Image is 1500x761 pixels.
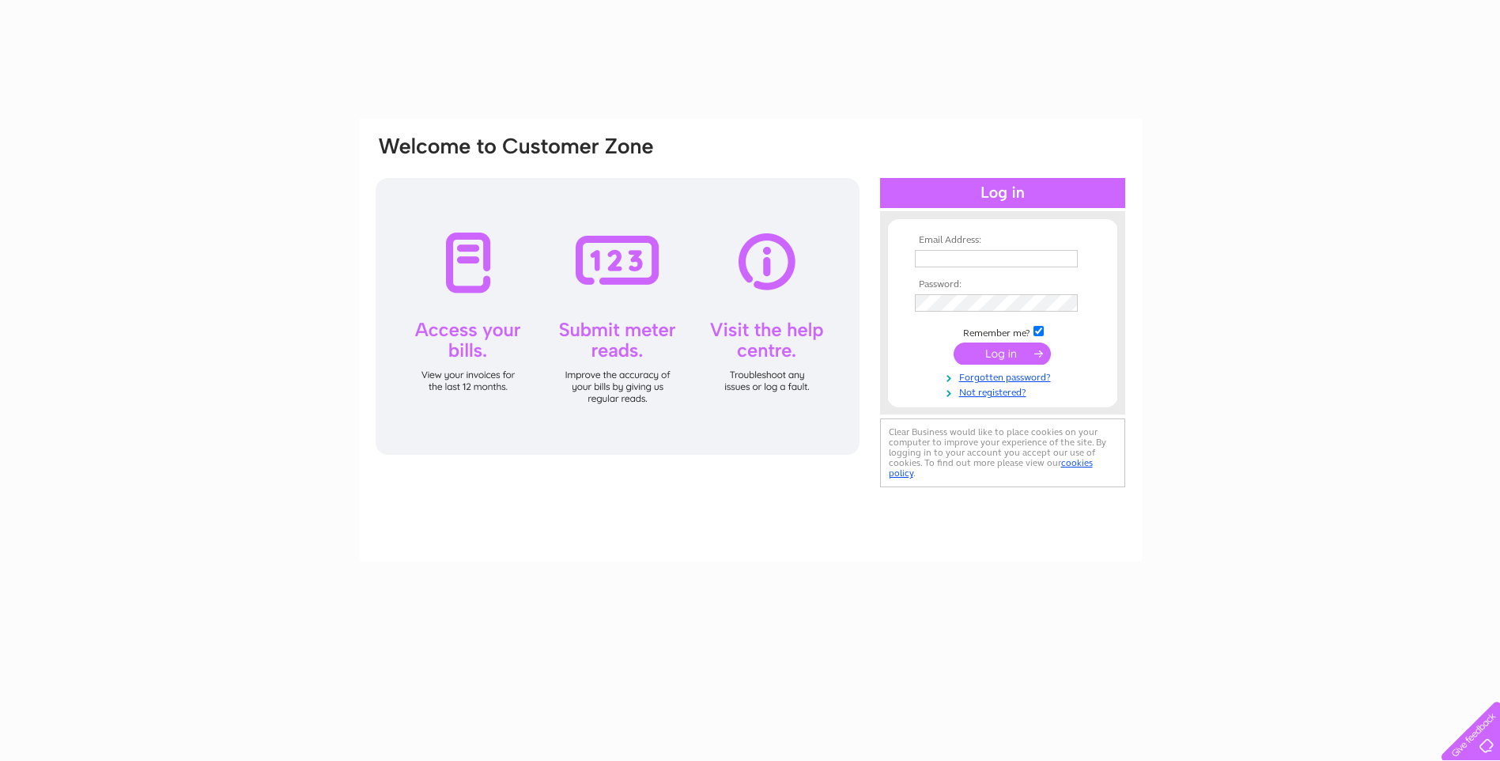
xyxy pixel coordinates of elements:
[911,235,1094,246] th: Email Address:
[911,324,1094,339] td: Remember me?
[911,279,1094,290] th: Password:
[889,457,1093,479] a: cookies policy
[915,384,1094,399] a: Not registered?
[915,369,1094,384] a: Forgotten password?
[954,343,1051,365] input: Submit
[880,418,1125,487] div: Clear Business would like to place cookies on your computer to improve your experience of the sit...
